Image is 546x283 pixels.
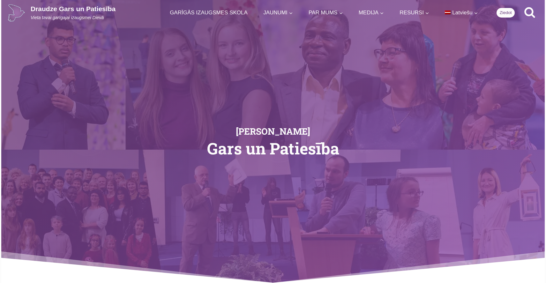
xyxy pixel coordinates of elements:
[31,15,116,21] p: Vieta tavai garīgajai izaugsmei Dievā
[521,4,538,21] button: View Search Form
[497,8,515,18] a: Ziedot
[263,8,293,17] span: JAUNUMI
[359,8,384,17] span: MEDIJA
[137,140,409,156] h1: Gars un Patiesība
[400,8,429,17] span: RESURSI
[137,127,409,136] h2: [PERSON_NAME]
[309,8,343,17] span: PAR MUMS
[8,4,25,22] img: Draudze Gars un Patiesība
[452,10,472,16] span: Latviešu
[31,5,116,13] p: Draudze Gars un Patiesība
[8,4,116,22] a: Draudze Gars un PatiesībaVieta tavai garīgajai izaugsmei Dievā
